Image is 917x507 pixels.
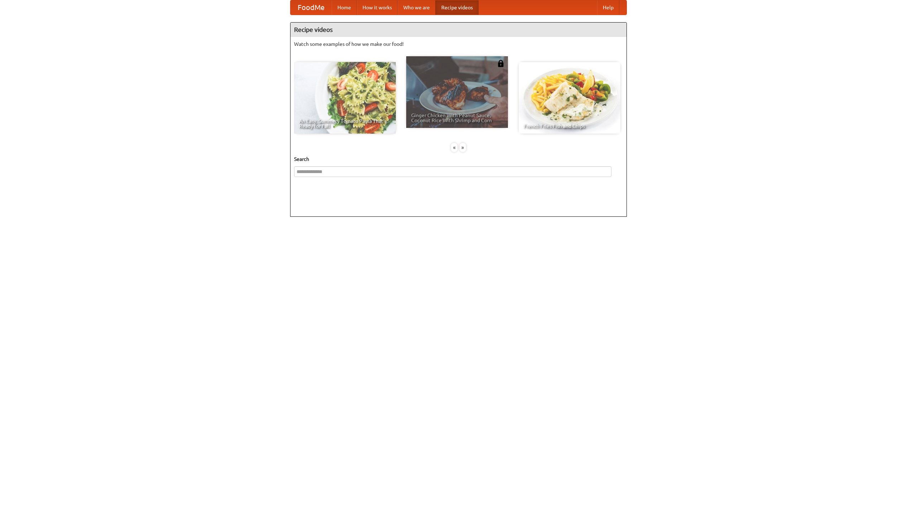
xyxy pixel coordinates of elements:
[291,23,626,37] h4: Recipe videos
[398,0,436,15] a: Who we are
[519,62,620,134] a: French Fries Fish and Chips
[436,0,479,15] a: Recipe videos
[294,62,396,134] a: An Easy, Summery Tomato Pasta That's Ready for Fall
[524,124,615,129] span: French Fries Fish and Chips
[299,119,391,129] span: An Easy, Summery Tomato Pasta That's Ready for Fall
[597,0,619,15] a: Help
[332,0,357,15] a: Home
[460,143,466,152] div: »
[497,60,504,67] img: 483408.png
[357,0,398,15] a: How it works
[294,40,623,48] p: Watch some examples of how we make our food!
[294,156,623,163] h5: Search
[291,0,332,15] a: FoodMe
[451,143,457,152] div: «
